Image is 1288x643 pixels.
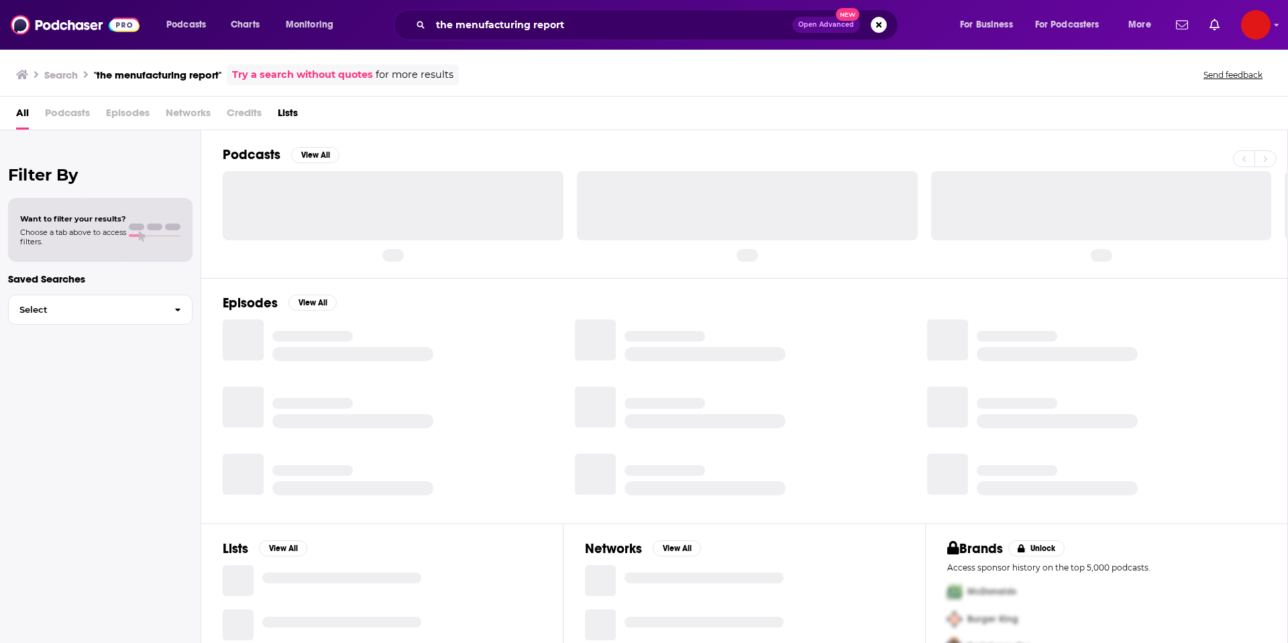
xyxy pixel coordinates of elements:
h2: Episodes [223,295,278,311]
span: Podcasts [166,15,206,34]
input: Search podcasts, credits, & more... [431,14,792,36]
img: First Pro Logo [942,578,967,605]
h2: Filter By [8,165,193,185]
img: User Profile [1241,10,1271,40]
span: For Podcasters [1035,15,1099,34]
a: EpisodesView All [223,295,337,311]
h2: Podcasts [223,146,280,163]
button: View All [288,295,337,311]
span: Open Advanced [798,21,854,28]
button: View All [291,147,339,163]
h2: Networks [585,540,642,557]
span: Burger King [967,613,1018,625]
button: View All [653,540,701,556]
button: Send feedback [1199,69,1267,81]
span: Logged in as DoubleForte [1241,10,1271,40]
span: Episodes [106,102,150,130]
img: Podchaser - Follow, Share and Rate Podcasts [11,12,140,38]
span: Charts [231,15,260,34]
a: All [16,102,29,130]
span: For Business [960,15,1013,34]
img: Second Pro Logo [942,605,967,633]
h3: Search [44,68,78,81]
span: Networks [166,102,211,130]
a: NetworksView All [585,540,701,557]
h2: Lists [223,540,248,557]
button: Open AdvancedNew [792,17,860,33]
p: Access sponsor history on the top 5,000 podcasts. [947,562,1266,573]
span: More [1128,15,1151,34]
a: Try a search without quotes [232,67,373,83]
span: McDonalds [967,586,1016,597]
span: Select [9,305,164,314]
span: Credits [227,102,262,130]
span: for more results [376,67,453,83]
button: Unlock [1008,540,1065,556]
button: open menu [951,14,1030,36]
a: PodcastsView All [223,146,339,163]
a: Show notifications dropdown [1204,13,1225,36]
span: Choose a tab above to access filters. [20,228,126,246]
button: open menu [1119,14,1168,36]
span: Podcasts [45,102,90,130]
button: Select [8,295,193,325]
a: Charts [222,14,268,36]
h3: "the menufacturing report" [94,68,221,81]
h2: Brands [947,540,1003,557]
button: Show profile menu [1241,10,1271,40]
button: open menu [276,14,351,36]
span: Want to filter your results? [20,214,126,224]
button: View All [259,540,307,556]
a: Lists [278,102,298,130]
a: Show notifications dropdown [1171,13,1193,36]
p: Saved Searches [8,273,193,285]
button: open menu [157,14,223,36]
a: ListsView All [223,540,307,557]
span: Monitoring [286,15,333,34]
button: open menu [1026,14,1119,36]
span: New [836,8,860,21]
div: Search podcasts, credits, & more... [407,9,911,40]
